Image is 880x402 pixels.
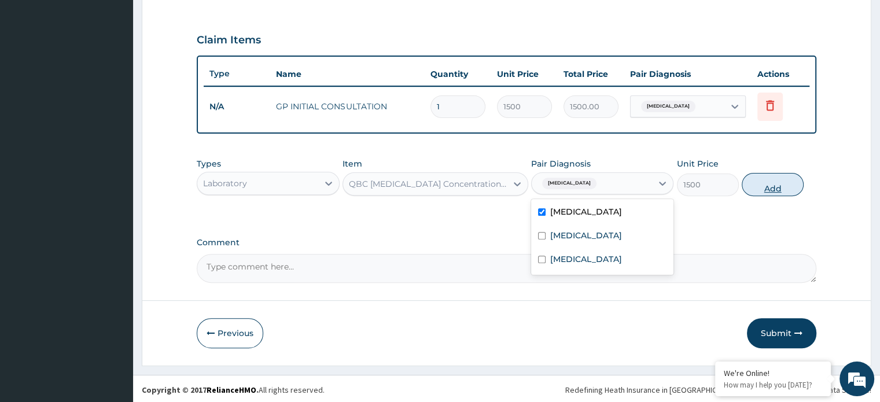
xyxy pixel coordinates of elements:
td: N/A [204,96,270,117]
label: [MEDICAL_DATA] [550,206,622,217]
th: Pair Diagnosis [624,62,752,86]
th: Name [270,62,424,86]
span: We're online! [67,125,160,242]
th: Type [204,63,270,84]
span: [MEDICAL_DATA] [542,178,597,189]
a: RelianceHMO [207,385,256,395]
label: [MEDICAL_DATA] [550,253,622,265]
th: Unit Price [491,62,558,86]
button: Previous [197,318,263,348]
div: Minimize live chat window [190,6,218,34]
p: How may I help you today? [724,380,822,390]
h3: Claim Items [197,34,261,47]
strong: Copyright © 2017 . [142,385,259,395]
label: Item [343,158,362,169]
textarea: Type your message and hit 'Enter' [6,274,220,315]
img: d_794563401_company_1708531726252_794563401 [21,58,47,87]
div: QBC [MEDICAL_DATA] Concentration and Fluorescent Staining [349,178,508,190]
th: Total Price [558,62,624,86]
td: GP INITIAL CONSULTATION [270,95,424,118]
label: Comment [197,238,816,248]
label: Unit Price [677,158,719,169]
div: Chat with us now [60,65,194,80]
span: [MEDICAL_DATA] [641,101,695,112]
th: Quantity [425,62,491,86]
div: We're Online! [724,368,822,378]
div: Redefining Heath Insurance in [GEOGRAPHIC_DATA] using Telemedicine and Data Science! [565,384,871,396]
button: Submit [747,318,816,348]
label: Types [197,159,221,169]
label: [MEDICAL_DATA] [550,230,622,241]
div: Laboratory [203,178,247,189]
button: Add [742,173,804,196]
label: Pair Diagnosis [531,158,591,169]
th: Actions [752,62,809,86]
